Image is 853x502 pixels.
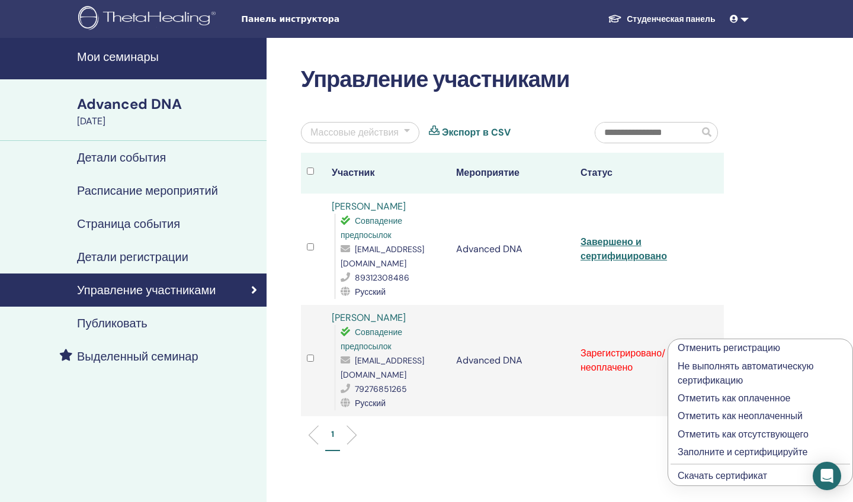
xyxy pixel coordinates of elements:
span: [EMAIL_ADDRESS][DOMAIN_NAME] [341,244,424,269]
span: Совпадение предпосылок [341,215,402,240]
a: Экспорт в CSV [442,125,511,140]
a: Студенческая панель [598,8,724,30]
th: Статус [575,153,699,194]
img: graduation-cap-white.svg [608,14,622,24]
div: Advanced DNA [77,94,259,114]
h4: Страница события [77,217,180,231]
h4: Управление участниками [77,283,216,297]
td: Advanced DNA [450,194,575,305]
a: [PERSON_NAME] [332,311,406,324]
td: Advanced DNA [450,305,575,416]
h4: Детали регистрации [77,250,188,264]
h4: Расписание мероприятий [77,184,218,198]
h4: Мои семинары [77,50,259,64]
a: [PERSON_NAME] [332,200,406,213]
span: 89312308486 [355,272,409,283]
span: [EMAIL_ADDRESS][DOMAIN_NAME] [341,355,424,380]
span: Русский [355,398,386,408]
p: Не выполнять автоматическую сертификацию [678,359,843,388]
p: Отметить как оплаченное [678,391,843,406]
div: Open Intercom Messenger [813,462,841,490]
span: 79276851265 [355,384,407,394]
p: Отметить как отсутствующего [678,427,843,442]
span: Русский [355,287,386,297]
div: [DATE] [77,114,259,128]
p: Заполните и сертифицируйте [678,445,843,459]
h4: Детали события [77,150,166,165]
a: Завершено и сертифицировано [581,236,667,262]
span: Совпадение предпосылок [341,327,402,352]
div: Массовые действия [310,125,399,140]
h4: Выделенный семинар [77,349,198,363]
p: Отметить как неоплаченный [678,409,843,423]
span: Панель инструктора [241,13,419,25]
a: Advanced DNA[DATE] [70,94,267,128]
h2: Управление участниками [301,66,724,94]
th: Мероприятие [450,153,575,194]
p: 1 [331,428,334,440]
p: Отменить регистрацию [678,341,843,355]
a: Скачать сертификат [678,469,767,482]
h4: Публиковать [77,316,147,330]
th: Участник [326,153,450,194]
img: logo.png [78,6,220,33]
